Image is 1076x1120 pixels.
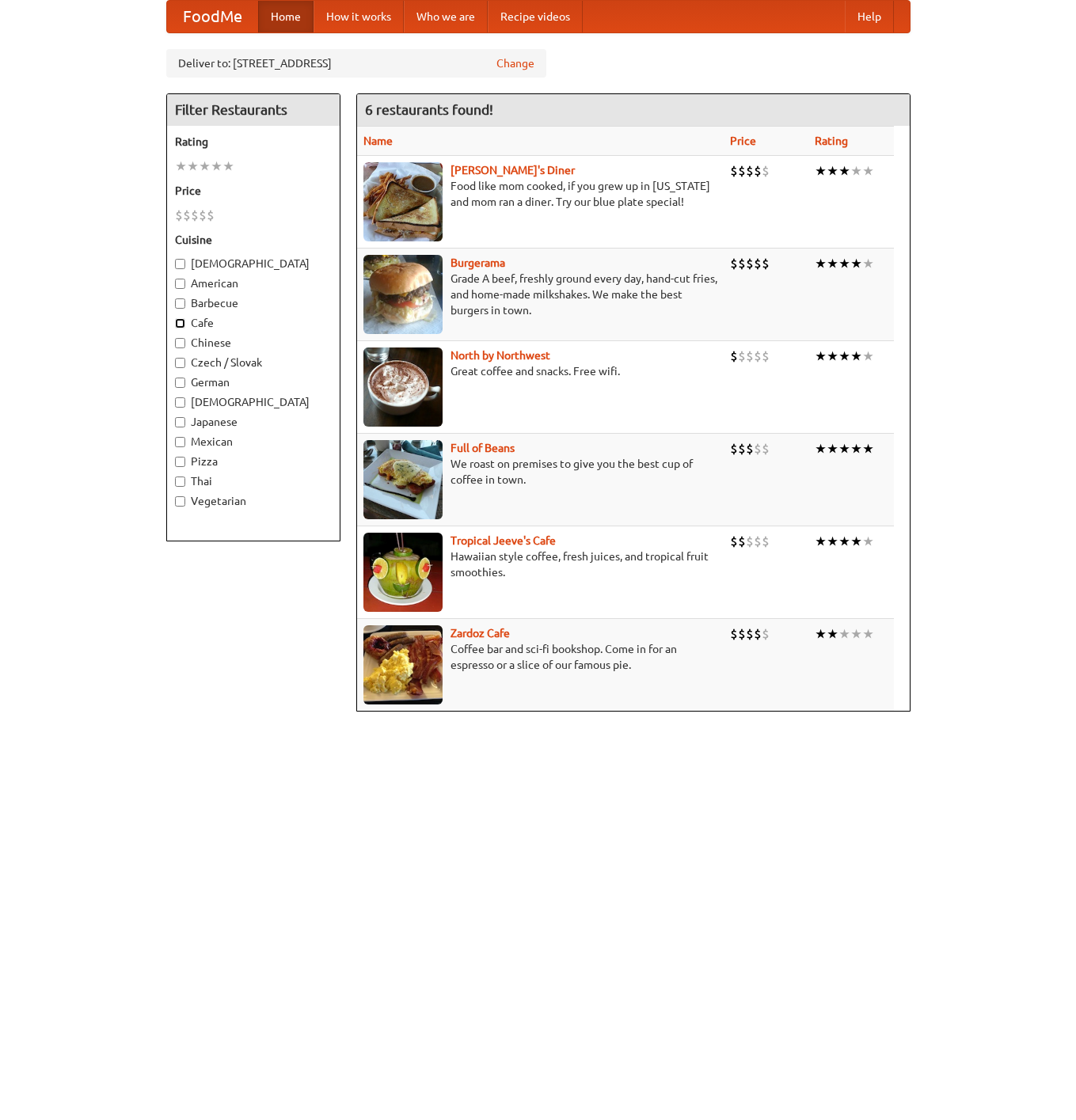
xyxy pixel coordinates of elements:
[258,1,314,32] a: Home
[827,533,838,550] li: ★
[175,256,332,271] label: [DEMOGRAPHIC_DATA]
[175,259,185,269] input: [DEMOGRAPHIC_DATA]
[175,338,185,348] input: Chinese
[175,183,332,199] h5: Price
[404,1,488,32] a: Who we are
[187,158,199,175] li: ★
[183,207,191,224] li: $
[175,437,185,447] input: Mexican
[175,355,332,370] label: Czech / Slovak
[363,135,393,147] a: Name
[762,625,770,643] li: $
[175,454,332,469] label: Pizza
[175,496,185,507] input: Vegetarian
[738,533,746,550] li: $
[175,473,332,489] label: Thai
[451,349,550,362] a: North by Northwest
[175,397,185,408] input: [DEMOGRAPHIC_DATA]
[167,94,340,126] h4: Filter Restaurants
[363,456,717,488] p: We roast on premises to give you the best cup of coffee in town.
[862,440,874,457] li: ★
[738,255,746,272] li: $
[738,347,746,365] li: $
[838,162,850,180] li: ★
[496,55,534,71] a: Change
[167,1,258,32] a: FoodMe
[862,347,874,365] li: ★
[827,347,838,365] li: ★
[363,549,717,580] p: Hawaiian style coffee, fresh juices, and tropical fruit smoothies.
[211,158,222,175] li: ★
[850,440,862,457] li: ★
[862,162,874,180] li: ★
[199,158,211,175] li: ★
[827,440,838,457] li: ★
[175,476,185,487] input: Thai
[222,158,234,175] li: ★
[363,440,443,519] img: beans.jpg
[199,207,207,224] li: $
[746,162,754,180] li: $
[746,255,754,272] li: $
[838,347,850,365] li: ★
[363,271,717,318] p: Grade A beef, freshly ground every day, hand-cut fries, and home-made milkshakes. We make the bes...
[365,102,493,117] ng-pluralize: 6 restaurants found!
[815,162,827,180] li: ★
[815,135,848,147] a: Rating
[754,162,762,180] li: $
[314,1,404,32] a: How it works
[746,533,754,550] li: $
[175,318,185,328] input: Cafe
[451,442,515,454] a: Full of Beans
[815,347,827,365] li: ★
[850,533,862,550] li: ★
[850,255,862,272] li: ★
[451,534,556,547] b: Tropical Jeeve's Cafe
[175,298,185,309] input: Barbecue
[762,533,770,550] li: $
[207,207,215,224] li: $
[827,625,838,643] li: ★
[862,255,874,272] li: ★
[815,533,827,550] li: ★
[175,374,332,390] label: German
[363,641,717,673] p: Coffee bar and sci-fi bookshop. Come in for an espresso or a slice of our famous pie.
[730,162,738,180] li: $
[730,135,756,147] a: Price
[175,232,332,248] h5: Cuisine
[815,255,827,272] li: ★
[827,255,838,272] li: ★
[738,625,746,643] li: $
[175,417,185,427] input: Japanese
[488,1,583,32] a: Recipe videos
[175,275,332,291] label: American
[175,295,332,311] label: Barbecue
[762,162,770,180] li: $
[754,255,762,272] li: $
[363,533,443,612] img: jeeves.jpg
[451,164,575,177] a: [PERSON_NAME]'s Diner
[762,255,770,272] li: $
[850,625,862,643] li: ★
[363,255,443,334] img: burgerama.jpg
[862,625,874,643] li: ★
[762,347,770,365] li: $
[754,347,762,365] li: $
[175,394,332,410] label: [DEMOGRAPHIC_DATA]
[730,533,738,550] li: $
[746,625,754,643] li: $
[730,625,738,643] li: $
[746,347,754,365] li: $
[754,625,762,643] li: $
[762,440,770,457] li: $
[175,335,332,351] label: Chinese
[850,162,862,180] li: ★
[850,347,862,365] li: ★
[175,207,183,224] li: $
[175,134,332,150] h5: Rating
[815,625,827,643] li: ★
[175,358,185,368] input: Czech / Slovak
[175,158,187,175] li: ★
